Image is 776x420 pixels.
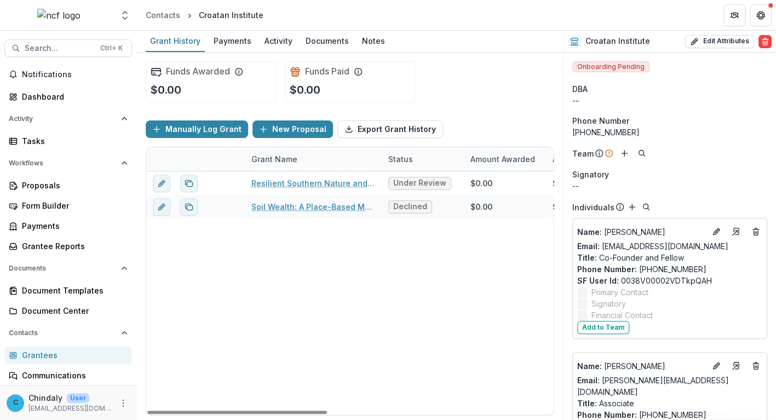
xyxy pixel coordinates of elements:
a: Email: [EMAIL_ADDRESS][DOMAIN_NAME] [577,240,728,252]
div: Payments [209,33,256,49]
button: Delete [758,35,772,48]
button: Notifications [4,66,132,83]
button: Open Contacts [4,324,132,342]
button: Export Grant History [337,120,443,138]
div: Documents [301,33,353,49]
div: Grant History [146,33,205,49]
div: Amount Paid [546,147,628,171]
span: Signatory [572,169,609,180]
p: [PERSON_NAME] [577,226,705,238]
div: Document Templates [22,285,123,296]
p: [PERSON_NAME] [577,360,705,372]
a: Grantees [4,346,132,364]
a: Grant History [146,31,205,52]
div: -- [572,180,767,192]
a: Dashboard [4,88,132,106]
span: SF User Id : [577,276,619,285]
a: Name: [PERSON_NAME] [577,360,705,372]
button: Open Activity [4,110,132,128]
button: Edit Attributes [685,35,754,48]
span: Name : [577,361,602,371]
div: Notes [358,33,389,49]
a: Contacts [141,7,185,23]
span: Documents [9,264,117,272]
button: Duplicate proposal [180,198,198,216]
div: $0.00 [553,201,574,212]
button: New Proposal [252,120,333,138]
div: Status [382,147,464,171]
div: Form Builder [22,200,123,211]
div: Amount Awarded [464,147,546,171]
h2: Croatan Institute [585,37,650,46]
button: Add [618,147,631,160]
div: Grant Name [245,147,382,171]
button: Deletes [749,225,762,238]
a: Communications [4,366,132,384]
span: Email: [577,241,600,251]
span: Signatory [591,298,626,309]
div: Tasks [22,135,123,147]
button: Open entity switcher [117,4,133,26]
a: Resilient Southern Nature and Legacy Defense (LAND) Fund [251,177,375,189]
p: [EMAIL_ADDRESS][DOMAIN_NAME] [28,404,112,413]
span: Workflows [9,159,117,167]
a: Notes [358,31,389,52]
span: Onboarding Pending [572,61,649,72]
div: Grantee Reports [22,240,123,252]
span: DBA [572,83,588,95]
a: Name: [PERSON_NAME] [577,226,705,238]
div: Document Center [22,305,123,317]
button: Add to Team [577,321,629,334]
span: Under Review [393,179,446,188]
span: Primary Contact [591,286,648,298]
div: Proposals [22,180,123,191]
span: Phone Number [572,115,629,126]
div: Dashboard [22,91,123,102]
span: Contacts [9,329,117,337]
span: Name : [577,227,602,237]
p: Chindaly [28,392,62,404]
div: Grantees [22,349,123,361]
div: Contacts [146,9,180,21]
a: Email: [PERSON_NAME][EMAIL_ADDRESS][DOMAIN_NAME] [577,375,762,398]
a: Grantee Reports [4,237,132,255]
div: Status [382,153,419,165]
p: Co-Founder and Fellow [577,252,762,263]
button: Search... [4,39,132,57]
p: $0.00 [151,82,181,98]
div: Communications [22,370,123,381]
button: Search [635,147,648,160]
div: Amount Awarded [464,153,542,165]
h2: Funds Paid [305,66,349,77]
div: [PHONE_NUMBER] [572,126,767,138]
button: Edit [710,359,723,372]
a: Payments [4,217,132,235]
button: Manually Log Grant [146,120,248,138]
span: Activity [9,115,117,123]
h2: Funds Awarded [166,66,230,77]
span: Title : [577,253,597,262]
p: User [67,393,89,403]
p: Amount Paid [553,153,601,165]
span: Title : [577,399,597,408]
a: Payments [209,31,256,52]
button: More [117,396,130,410]
button: Partners [723,4,745,26]
span: Phone Number : [577,410,637,419]
button: Deletes [749,359,762,372]
button: Open Workflows [4,154,132,172]
button: Edit [710,225,723,238]
p: $0.00 [290,82,320,98]
span: Phone Number : [577,264,637,274]
span: Notifications [22,70,128,79]
div: Ctrl + K [98,42,125,54]
p: Team [572,148,594,159]
button: edit [153,175,170,192]
div: Grant Name [245,153,304,165]
div: Activity [260,33,297,49]
span: Search... [25,44,94,53]
button: Get Help [750,4,772,26]
img: ncf logo [37,9,81,22]
a: Go to contact [727,223,745,240]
